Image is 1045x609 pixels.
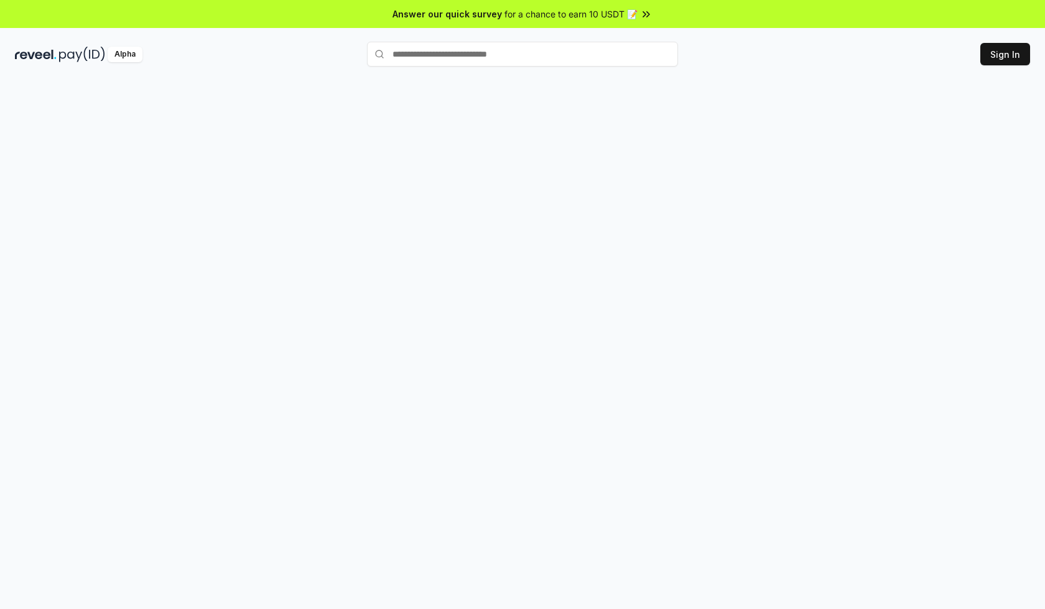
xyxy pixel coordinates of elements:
[392,7,502,21] span: Answer our quick survey
[980,43,1030,65] button: Sign In
[504,7,638,21] span: for a chance to earn 10 USDT 📝
[108,47,142,62] div: Alpha
[15,47,57,62] img: reveel_dark
[59,47,105,62] img: pay_id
